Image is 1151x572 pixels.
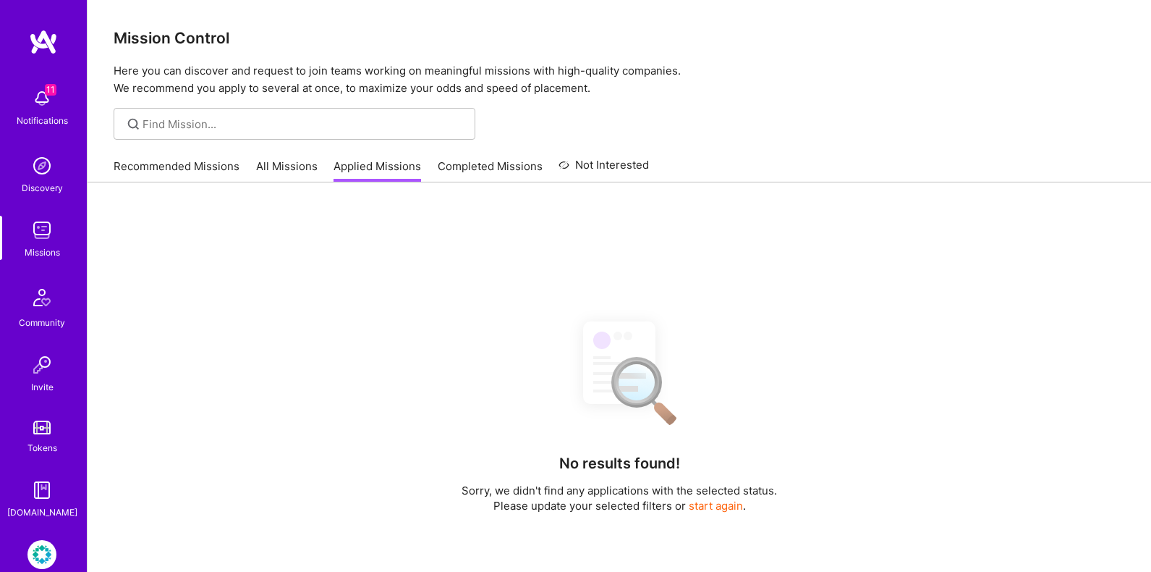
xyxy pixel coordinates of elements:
[438,159,543,182] a: Completed Missions
[27,216,56,245] img: teamwork
[114,159,239,182] a: Recommended Missions
[27,540,56,569] img: Rubrik: Security Culture & Awareness Program
[45,84,56,96] span: 11
[33,421,51,434] img: tokens
[19,315,65,330] div: Community
[334,159,421,182] a: Applied Missions
[125,116,142,133] i: icon SearchGrey
[689,498,743,513] button: start again
[17,113,68,128] div: Notifications
[143,117,464,132] input: Find Mission...
[558,308,681,435] img: No Results
[559,455,680,472] h4: No results found!
[25,280,59,315] img: Community
[24,540,60,569] a: Rubrik: Security Culture & Awareness Program
[114,62,1125,97] p: Here you can discover and request to join teams working on meaningful missions with high-quality ...
[114,29,1125,47] h3: Mission Control
[558,156,649,182] a: Not Interested
[27,440,57,455] div: Tokens
[7,505,77,520] div: [DOMAIN_NAME]
[25,245,60,260] div: Missions
[462,498,777,513] p: Please update your selected filters or .
[27,151,56,180] img: discovery
[27,476,56,505] img: guide book
[31,379,54,395] div: Invite
[27,84,56,113] img: bell
[22,180,63,195] div: Discovery
[462,483,777,498] p: Sorry, we didn't find any applications with the selected status.
[256,159,318,182] a: All Missions
[27,350,56,379] img: Invite
[29,29,58,55] img: logo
